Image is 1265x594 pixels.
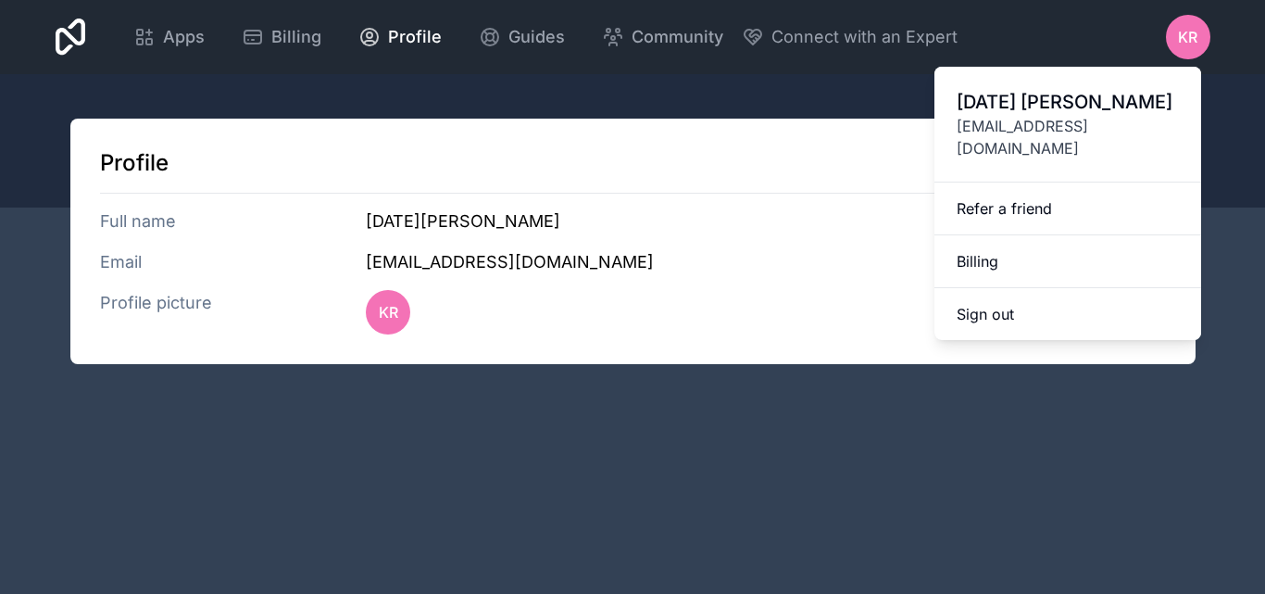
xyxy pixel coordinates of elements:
a: Billing [934,235,1201,288]
h3: [EMAIL_ADDRESS][DOMAIN_NAME] [366,249,1165,275]
button: Connect with an Expert [742,24,958,50]
h3: Email [100,249,367,275]
h3: Full name [100,209,367,234]
h1: Profile [100,148,1166,178]
span: Apps [163,24,205,50]
span: Profile [388,24,442,50]
a: Guides [464,17,580,57]
span: Connect with an Expert [771,24,958,50]
span: Billing [271,24,321,50]
a: Community [587,17,738,57]
button: Sign out [934,288,1201,340]
a: Profile [344,17,457,57]
a: Refer a friend [934,183,1201,235]
h3: Profile picture [100,290,367,335]
span: KR [1178,26,1197,48]
span: Guides [508,24,565,50]
span: [DATE] [PERSON_NAME] [957,89,1179,115]
h3: [DATE][PERSON_NAME] [366,209,1165,234]
a: Apps [119,17,219,57]
span: [EMAIL_ADDRESS][DOMAIN_NAME] [957,115,1179,159]
span: KR [379,301,398,323]
span: Community [632,24,723,50]
a: Billing [227,17,336,57]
